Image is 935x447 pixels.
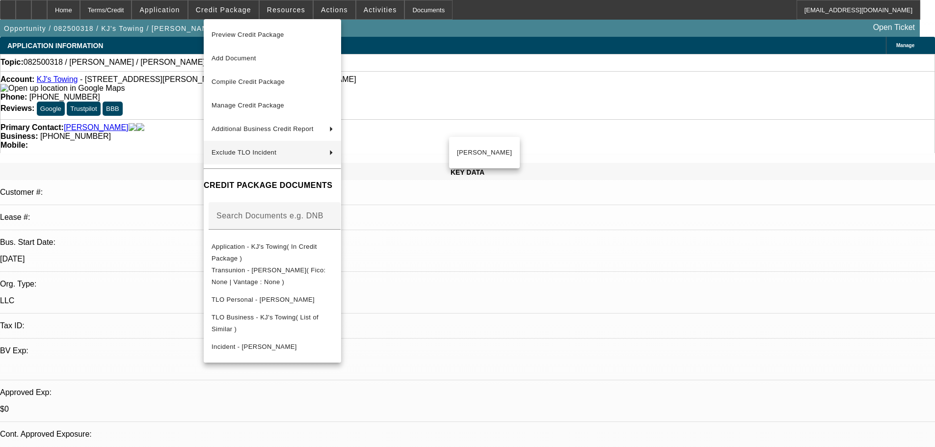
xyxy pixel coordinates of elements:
span: Add Document [212,54,256,62]
span: Exclude TLO Incident [212,149,276,156]
span: [PERSON_NAME] [457,147,512,158]
button: TLO Business - KJ's Towing( List of Similar ) [204,312,341,335]
span: Transunion - [PERSON_NAME]( Fico: None | Vantage : None ) [212,266,326,286]
button: Transunion - Schexnayder, Carl( Fico: None | Vantage : None ) [204,264,341,288]
mat-label: Search Documents e.g. DNB [216,211,323,220]
button: Application - KJ's Towing( In Credit Package ) [204,241,341,264]
span: Preview Credit Package [212,31,284,38]
span: TLO Personal - [PERSON_NAME] [212,296,315,303]
span: Manage Credit Package [212,102,284,109]
span: TLO Business - KJ's Towing( List of Similar ) [212,314,319,333]
button: Incident - Schexnayder, Carl [204,335,341,359]
span: Application - KJ's Towing( In Credit Package ) [212,243,317,262]
span: Compile Credit Package [212,78,285,85]
h4: CREDIT PACKAGE DOCUMENTS [204,180,341,191]
span: Incident - [PERSON_NAME] [212,343,297,350]
button: TLO Personal - Schexnayder, Carl [204,288,341,312]
span: Additional Business Credit Report [212,125,314,132]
